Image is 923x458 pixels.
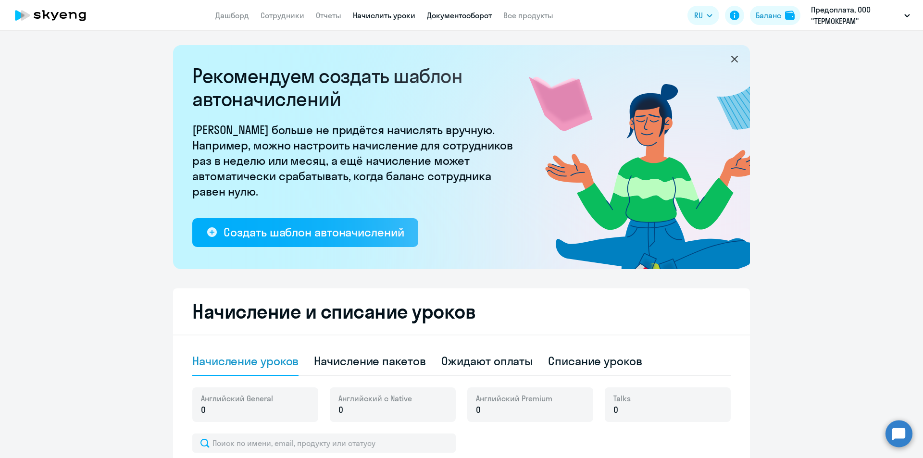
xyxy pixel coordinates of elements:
h2: Начисление и списание уроков [192,300,731,323]
a: Все продукты [503,11,553,20]
div: Начисление пакетов [314,353,425,369]
p: Предоплата, ООО "ТЕРМОКЕРАМ" [811,4,900,27]
span: RU [694,10,703,21]
input: Поиск по имени, email, продукту или статусу [192,433,456,453]
a: Отчеты [316,11,341,20]
h2: Рекомендуем создать шаблон автоначислений [192,64,519,111]
p: [PERSON_NAME] больше не придётся начислять вручную. Например, можно настроить начисление для сотр... [192,122,519,199]
div: Начисление уроков [192,353,299,369]
span: 0 [613,404,618,416]
span: Talks [613,393,631,404]
span: Английский с Native [338,393,412,404]
a: Сотрудники [261,11,304,20]
span: 0 [201,404,206,416]
span: Английский Premium [476,393,552,404]
span: 0 [338,404,343,416]
div: Создать шаблон автоначислений [224,224,404,240]
div: Списание уроков [548,353,642,369]
div: Ожидают оплаты [441,353,533,369]
div: Баланс [756,10,781,21]
a: Начислить уроки [353,11,415,20]
button: Создать шаблон автоначислений [192,218,418,247]
a: Дашборд [215,11,249,20]
a: Документооборот [427,11,492,20]
span: Английский General [201,393,273,404]
button: Балансbalance [750,6,800,25]
button: RU [687,6,719,25]
span: 0 [476,404,481,416]
button: Предоплата, ООО "ТЕРМОКЕРАМ" [806,4,915,27]
img: balance [785,11,795,20]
